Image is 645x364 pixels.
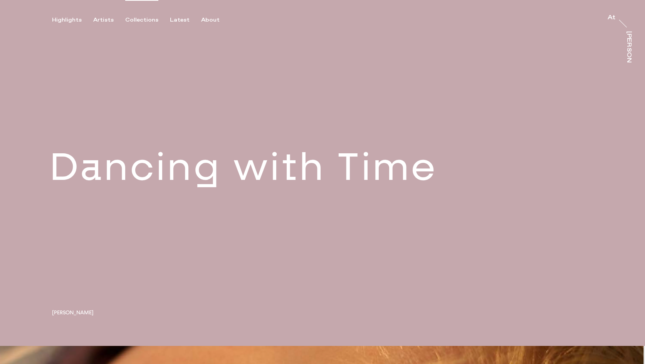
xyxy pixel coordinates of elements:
div: [PERSON_NAME] [626,31,632,91]
button: Collections [125,17,170,23]
a: At [608,15,615,22]
button: Highlights [52,17,93,23]
a: [PERSON_NAME] [624,31,632,63]
div: About [201,17,220,23]
div: Latest [170,17,190,23]
div: Collections [125,17,158,23]
div: Artists [93,17,114,23]
button: About [201,17,231,23]
div: Highlights [52,17,82,23]
button: Latest [170,17,201,23]
button: Artists [93,17,125,23]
